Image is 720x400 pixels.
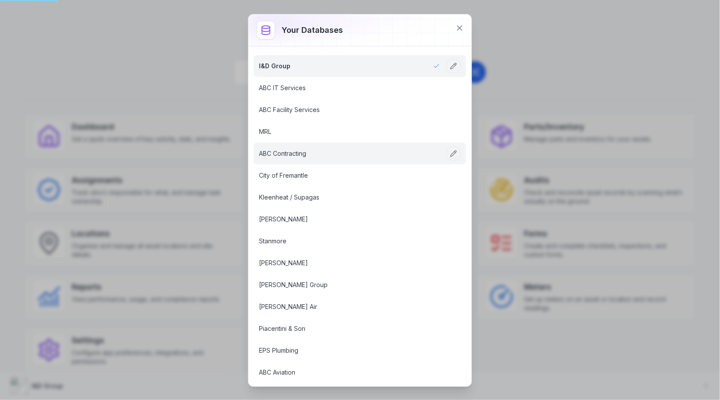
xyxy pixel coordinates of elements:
[259,149,440,158] a: ABC Contracting
[259,324,440,333] a: Piacentini & Son
[259,84,440,92] a: ABC IT Services
[259,127,440,136] a: MRL
[259,215,440,224] a: [PERSON_NAME]
[282,24,343,36] h3: Your databases
[259,281,440,289] a: [PERSON_NAME] Group
[259,171,440,180] a: City of Fremantle
[259,193,440,202] a: Kleenheat / Supagas
[259,237,440,246] a: Stanmore
[259,368,440,377] a: ABC Aviation
[259,346,440,355] a: EPS Plumbing
[259,62,440,70] a: I&D Group
[259,259,440,267] a: [PERSON_NAME]
[259,105,440,114] a: ABC Facility Services
[259,302,440,311] a: [PERSON_NAME] Air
